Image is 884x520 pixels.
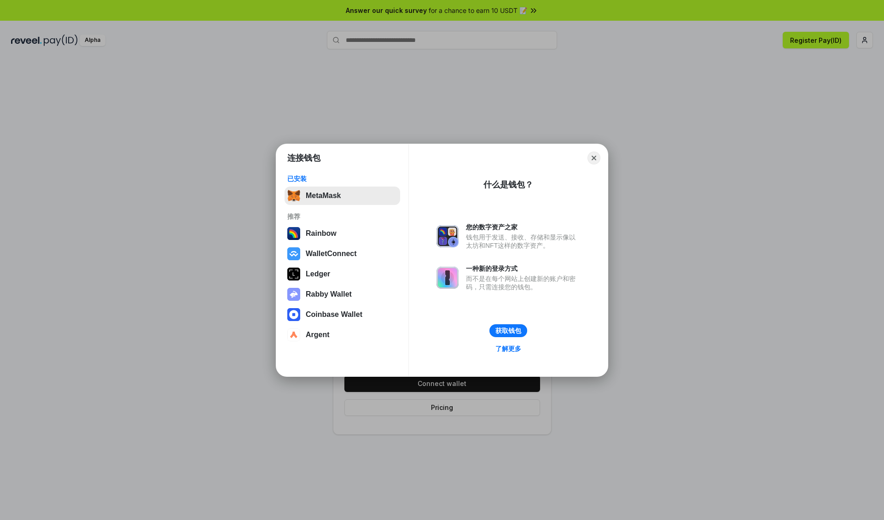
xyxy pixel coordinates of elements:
[466,233,580,250] div: 钱包用于发送、接收、存储和显示像以太坊和NFT这样的数字资产。
[287,175,397,183] div: 已安装
[490,343,527,355] a: 了解更多
[495,327,521,335] div: 获取钱包
[287,288,300,301] img: svg+xml,%3Csvg%20xmlns%3D%22http%3A%2F%2Fwww.w3.org%2F2000%2Fsvg%22%20fill%3D%22none%22%20viewBox...
[466,264,580,273] div: 一种新的登录方式
[287,152,320,164] h1: 连接钱包
[287,308,300,321] img: svg+xml,%3Csvg%20width%3D%2228%22%20height%3D%2228%22%20viewBox%3D%220%200%2028%2028%22%20fill%3D...
[285,326,400,344] button: Argent
[489,324,527,337] button: 获取钱包
[306,229,337,238] div: Rainbow
[306,310,362,319] div: Coinbase Wallet
[436,225,459,247] img: svg+xml,%3Csvg%20xmlns%3D%22http%3A%2F%2Fwww.w3.org%2F2000%2Fsvg%22%20fill%3D%22none%22%20viewBox...
[306,270,330,278] div: Ledger
[483,179,533,190] div: 什么是钱包？
[587,152,600,164] button: Close
[306,290,352,298] div: Rabby Wallet
[285,305,400,324] button: Coinbase Wallet
[287,247,300,260] img: svg+xml,%3Csvg%20width%3D%2228%22%20height%3D%2228%22%20viewBox%3D%220%200%2028%2028%22%20fill%3D...
[285,285,400,304] button: Rabby Wallet
[436,267,459,289] img: svg+xml,%3Csvg%20xmlns%3D%22http%3A%2F%2Fwww.w3.org%2F2000%2Fsvg%22%20fill%3D%22none%22%20viewBox...
[287,328,300,341] img: svg+xml,%3Csvg%20width%3D%2228%22%20height%3D%2228%22%20viewBox%3D%220%200%2028%2028%22%20fill%3D...
[306,192,341,200] div: MetaMask
[285,224,400,243] button: Rainbow
[285,245,400,263] button: WalletConnect
[287,227,300,240] img: svg+xml,%3Csvg%20width%3D%22120%22%20height%3D%22120%22%20viewBox%3D%220%200%20120%20120%22%20fil...
[466,223,580,231] div: 您的数字资产之家
[285,187,400,205] button: MetaMask
[306,331,330,339] div: Argent
[495,345,521,353] div: 了解更多
[287,189,300,202] img: svg+xml,%3Csvg%20fill%3D%22none%22%20height%3D%2233%22%20viewBox%3D%220%200%2035%2033%22%20width%...
[287,212,397,221] div: 推荐
[285,265,400,283] button: Ledger
[466,275,580,291] div: 而不是在每个网站上创建新的账户和密码，只需连接您的钱包。
[287,268,300,280] img: svg+xml,%3Csvg%20xmlns%3D%22http%3A%2F%2Fwww.w3.org%2F2000%2Fsvg%22%20width%3D%2228%22%20height%3...
[306,250,357,258] div: WalletConnect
